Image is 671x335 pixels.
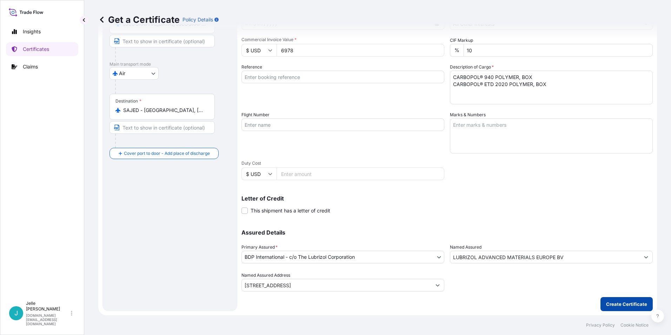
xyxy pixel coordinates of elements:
button: Show suggestions [640,251,652,263]
div: Destination [115,98,141,104]
span: J [14,310,18,317]
span: Duty Cost [241,160,444,166]
p: Claims [23,63,38,70]
span: Cover port to door - Add place of discharge [124,150,210,157]
label: CIF Markup [450,37,473,44]
input: Enter amount [277,167,444,180]
input: Enter name [241,118,444,131]
p: Certificates [23,46,49,53]
p: Letter of Credit [241,196,653,201]
input: Assured Name [450,251,640,263]
label: Flight Number [241,111,270,118]
span: Commercial Invoice Value [241,37,444,42]
div: % [450,44,464,57]
button: Select transport [109,67,159,80]
span: This shipment has a letter of credit [251,207,330,214]
p: Create Certificate [606,301,647,308]
button: Cover port to door - Add place of discharge [109,148,219,159]
a: Certificates [6,42,78,56]
label: Description of Cargo [450,64,494,71]
span: BDP International - c/o The Lubrizol Corporation [245,254,355,261]
p: Get a Certificate [98,14,180,25]
label: Named Assured Address [241,272,290,279]
label: Named Assured [450,244,481,251]
p: Main transport mode [109,61,230,67]
p: [DOMAIN_NAME][EMAIL_ADDRESS][DOMAIN_NAME] [26,313,69,326]
label: Marks & Numbers [450,111,486,118]
input: Destination [123,107,206,114]
label: Reference [241,64,262,71]
p: Jelle [PERSON_NAME] [26,301,69,312]
a: Cookie Notice [620,322,649,328]
input: Enter booking reference [241,71,444,83]
a: Insights [6,25,78,39]
p: Insights [23,28,41,35]
input: Named Assured Address [242,279,431,291]
input: Text to appear on certificate [109,35,215,47]
button: BDP International - c/o The Lubrizol Corporation [241,251,444,263]
input: Enter percentage between 0 and 24% [464,44,653,57]
span: Air [119,70,125,77]
a: Claims [6,60,78,74]
button: Show suggestions [431,279,444,291]
a: Privacy Policy [586,322,615,328]
input: Enter amount [277,44,444,57]
button: Create Certificate [600,297,653,311]
input: Text to appear on certificate [109,121,215,134]
span: Primary Assured [241,244,278,251]
p: Assured Details [241,230,653,235]
p: Policy Details [182,16,213,23]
